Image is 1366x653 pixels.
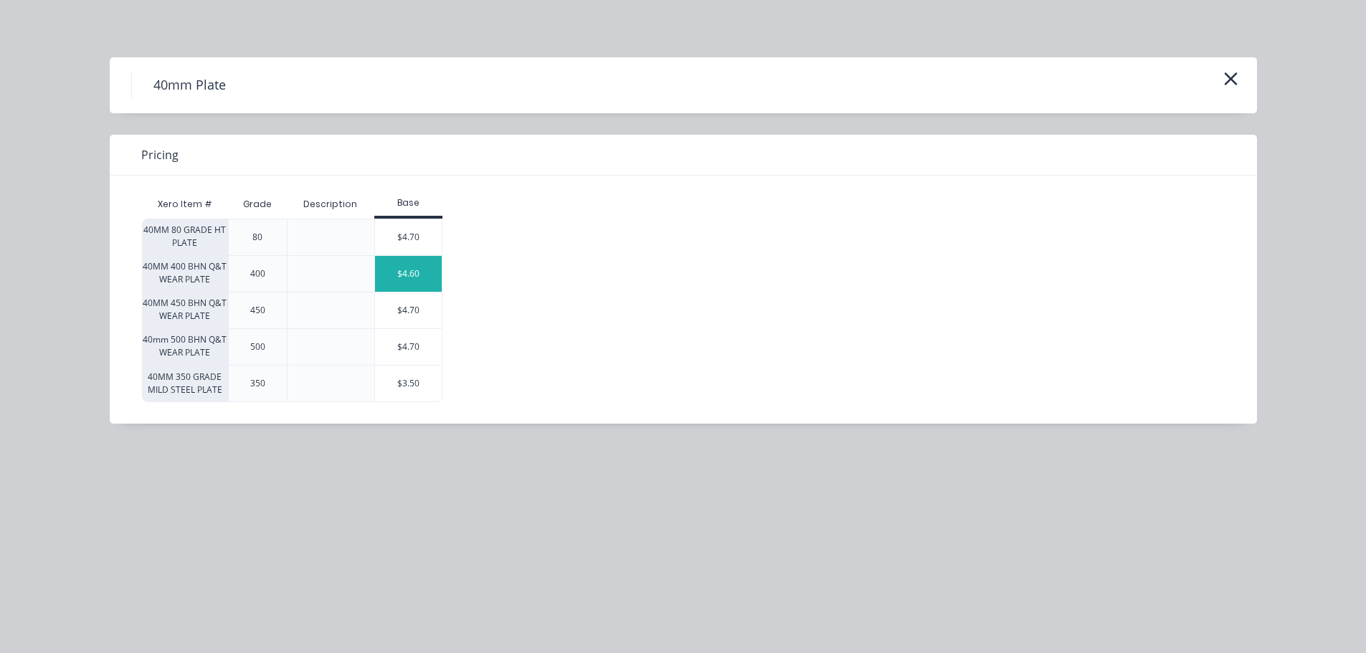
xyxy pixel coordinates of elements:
[250,267,265,280] div: 400
[142,190,228,219] div: Xero Item #
[250,340,265,353] div: 500
[375,292,442,328] div: $4.70
[142,255,228,292] div: 40MM 400 BHN Q&T WEAR PLATE
[292,186,369,222] div: Description
[375,219,442,255] div: $4.70
[131,72,247,99] h4: 40mm Plate
[232,186,283,222] div: Grade
[142,328,228,365] div: 40mm 500 BHN Q&T WEAR PLATE
[375,329,442,365] div: $4.70
[252,231,262,244] div: 80
[142,365,228,402] div: 40MM 350 GRADE MILD STEEL PLATE
[375,256,442,292] div: $4.60
[250,377,265,390] div: 350
[141,146,179,163] span: Pricing
[250,304,265,317] div: 450
[375,366,442,401] div: $3.50
[374,196,443,209] div: Base
[142,292,228,328] div: 40MM 450 BHN Q&T WEAR PLATE
[142,219,228,255] div: 40MM 80 GRADE HT PLATE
